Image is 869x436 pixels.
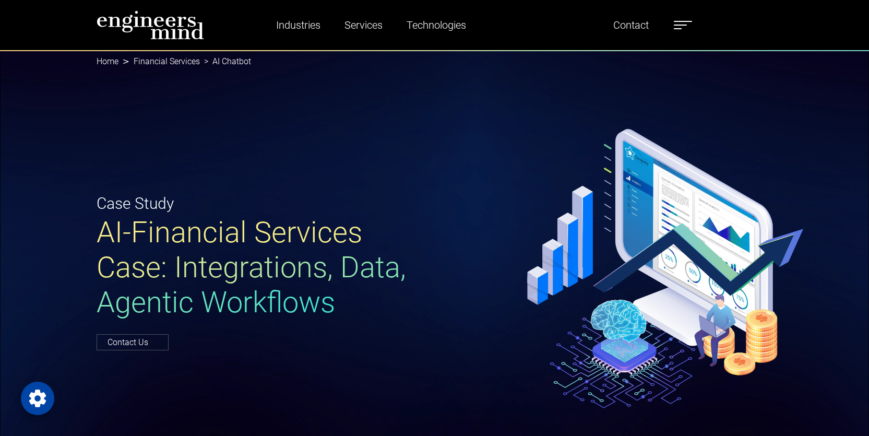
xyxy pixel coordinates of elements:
img: logo [97,10,204,40]
li: AI Chatbot [200,55,251,68]
a: Services [340,13,387,37]
a: Home [97,56,118,66]
a: Financial Services [134,56,200,66]
a: Contact [609,13,653,37]
span: AI-Financial Services Case: Integrations, Data, Agentic Workflows [97,215,406,320]
a: Technologies [402,13,470,37]
p: Case Study [97,192,428,215]
nav: breadcrumb [97,50,773,73]
a: Industries [272,13,325,37]
a: Contact Us [97,334,169,350]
